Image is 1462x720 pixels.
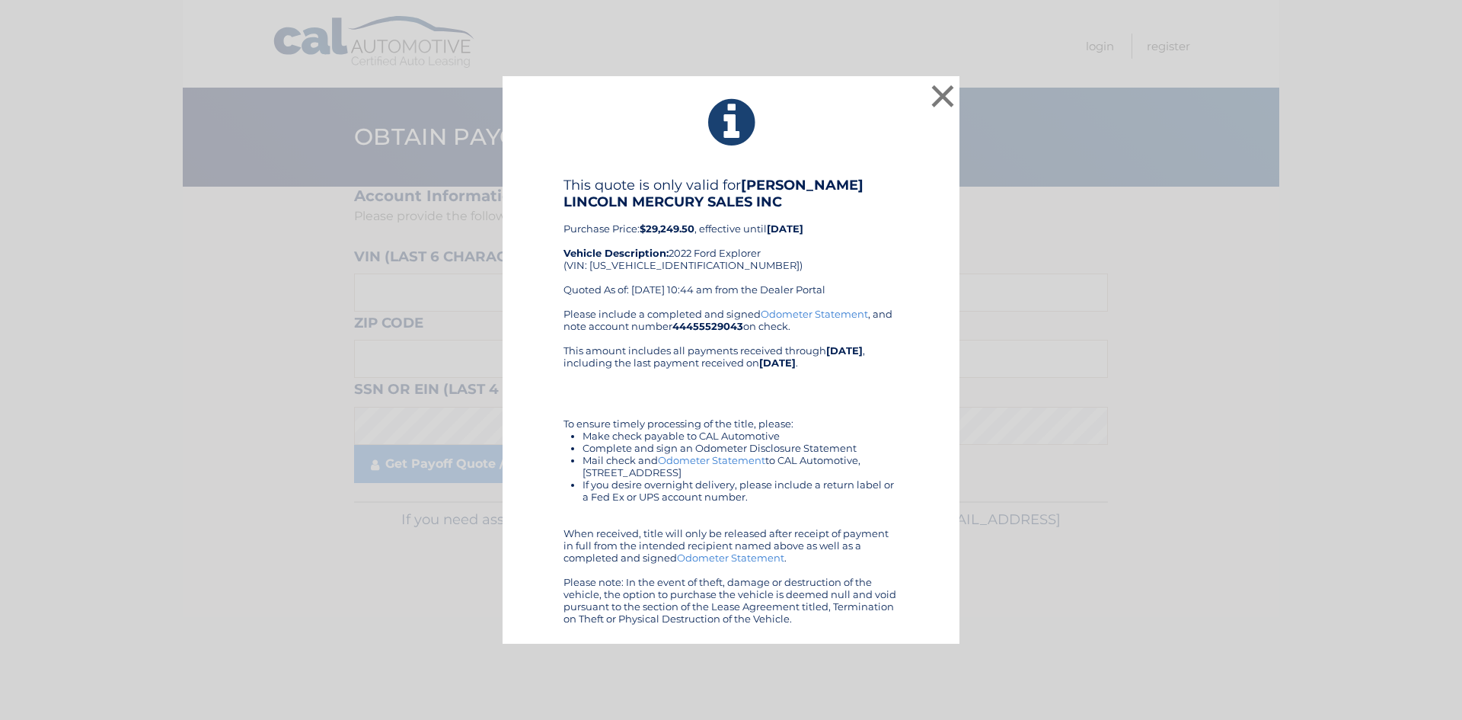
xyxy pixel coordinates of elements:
li: Complete and sign an Odometer Disclosure Statement [583,442,899,454]
b: [DATE] [826,344,863,357]
div: Purchase Price: , effective until 2022 Ford Explorer (VIN: [US_VEHICLE_IDENTIFICATION_NUMBER]) Qu... [563,177,899,308]
li: If you desire overnight delivery, please include a return label or a Fed Ex or UPS account number. [583,478,899,503]
b: [DATE] [759,357,796,369]
li: Mail check and to CAL Automotive, [STREET_ADDRESS] [583,454,899,478]
button: × [927,81,958,111]
strong: Vehicle Description: [563,247,669,259]
b: $29,249.50 [640,222,694,235]
b: [PERSON_NAME] LINCOLN MERCURY SALES INC [563,177,863,210]
b: 44455529043 [672,320,743,332]
li: Make check payable to CAL Automotive [583,430,899,442]
h4: This quote is only valid for [563,177,899,210]
a: Odometer Statement [658,454,765,466]
a: Odometer Statement [677,552,784,564]
b: [DATE] [767,222,803,235]
div: Please include a completed and signed , and note account number on check. This amount includes al... [563,308,899,625]
a: Odometer Statement [761,308,868,320]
